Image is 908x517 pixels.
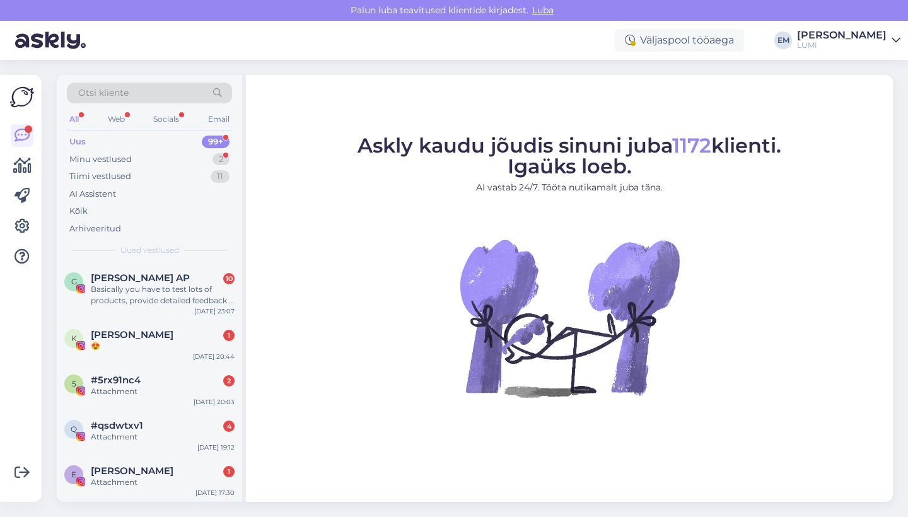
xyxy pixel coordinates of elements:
div: Kõik [69,205,88,218]
span: Galina AP [91,272,190,284]
span: 1172 [672,133,711,158]
span: Kristel Reseke [91,329,173,340]
span: #5rx91nc4 [91,375,141,386]
span: Uued vestlused [120,245,179,256]
div: 2 [212,153,230,166]
div: 1 [223,330,235,341]
p: AI vastab 24/7. Tööta nutikamalt juba täna. [358,181,781,194]
span: Luba [528,4,557,16]
div: Socials [151,111,182,127]
div: Email [206,111,232,127]
span: 5 [72,379,76,388]
span: Askly kaudu jõudis sinuni juba klienti. Igaüks loeb. [358,133,781,178]
div: 11 [211,170,230,183]
div: 10 [223,273,235,284]
div: 2 [223,375,235,386]
div: 4 [223,421,235,432]
img: Askly Logo [10,85,34,109]
div: 1 [223,466,235,477]
div: Minu vestlused [69,153,132,166]
div: EM [774,32,792,49]
div: All [67,111,81,127]
div: [PERSON_NAME] [797,30,887,40]
div: Attachment [91,386,235,397]
div: Attachment [91,477,235,488]
div: Basically you have to test lots of products, provide detailed feedback - in the return for the pr... [91,284,235,306]
div: Arhiveeritud [69,223,121,235]
div: LUMI [797,40,887,50]
div: Väljaspool tööaega [615,29,744,52]
a: [PERSON_NAME]LUMI [797,30,900,50]
span: K [71,334,77,343]
div: [DATE] 17:30 [195,488,235,497]
div: 😍 [91,340,235,352]
div: Web [105,111,127,127]
span: q [71,424,77,434]
span: G [71,277,77,286]
span: Otsi kliente [78,86,129,100]
div: [DATE] 19:12 [197,443,235,452]
span: Elis Loik [91,465,173,477]
div: AI Assistent [69,188,116,200]
div: [DATE] 20:03 [194,397,235,407]
span: #qsdwtxv1 [91,420,143,431]
div: Attachment [91,431,235,443]
div: [DATE] 20:44 [193,352,235,361]
span: E [71,470,76,479]
div: [DATE] 23:07 [194,306,235,316]
div: Uus [69,136,86,148]
div: 99+ [202,136,230,148]
img: No Chat active [456,204,683,431]
div: Tiimi vestlused [69,170,131,183]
